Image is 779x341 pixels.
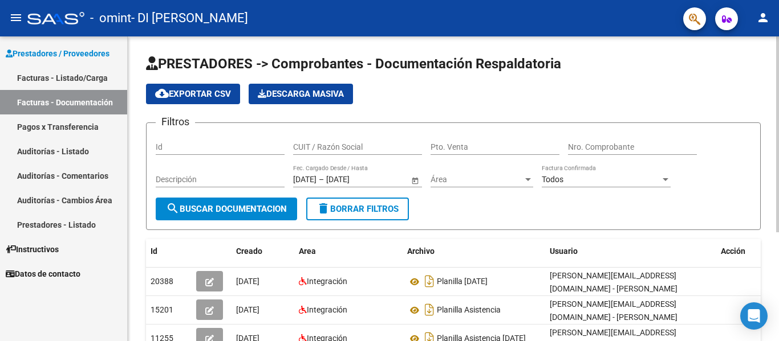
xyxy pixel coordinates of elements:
input: Start date [293,175,317,184]
span: Area [299,246,316,256]
i: Descargar documento [422,301,437,319]
datatable-header-cell: Creado [232,239,294,264]
mat-icon: search [166,202,180,215]
span: Acción [721,246,745,256]
span: Integración [307,277,347,286]
span: [PERSON_NAME][EMAIL_ADDRESS][DOMAIN_NAME] - [PERSON_NAME] [550,299,677,322]
span: Creado [236,246,262,256]
h3: Filtros [156,114,195,130]
span: Datos de contacto [6,268,80,280]
span: Prestadores / Proveedores [6,47,109,60]
mat-icon: delete [317,202,330,215]
datatable-header-cell: Archivo [403,239,545,264]
button: Buscar Documentacion [156,198,297,220]
span: Exportar CSV [155,89,231,99]
span: Archivo [407,246,435,256]
datatable-header-cell: Usuario [545,239,716,264]
button: Open calendar [409,174,421,186]
span: PRESTADORES -> Comprobantes - Documentación Respaldatoria [146,56,561,72]
span: Todos [542,175,563,184]
span: [DATE] [236,305,259,314]
button: Borrar Filtros [306,198,409,220]
mat-icon: menu [9,11,23,24]
i: Descargar documento [422,272,437,290]
mat-icon: person [756,11,770,24]
datatable-header-cell: Acción [716,239,773,264]
datatable-header-cell: Area [294,239,403,264]
span: Buscar Documentacion [166,204,287,214]
span: Id [151,246,157,256]
span: 20388 [151,277,173,286]
span: Integración [307,305,347,314]
mat-icon: cloud_download [155,87,169,100]
span: - omint [90,6,131,31]
datatable-header-cell: Id [146,239,192,264]
div: Open Intercom Messenger [740,302,768,330]
button: Exportar CSV [146,84,240,104]
span: 15201 [151,305,173,314]
span: - DI [PERSON_NAME] [131,6,248,31]
span: [DATE] [236,277,259,286]
span: – [319,175,324,184]
span: [PERSON_NAME][EMAIL_ADDRESS][DOMAIN_NAME] - [PERSON_NAME] [550,271,677,293]
span: Área [431,175,523,184]
input: End date [326,175,382,184]
span: Planilla [DATE] [437,277,488,286]
app-download-masive: Descarga masiva de comprobantes (adjuntos) [249,84,353,104]
span: Descarga Masiva [258,89,344,99]
span: Borrar Filtros [317,204,399,214]
span: Planilla Asistencia [437,306,501,315]
button: Descarga Masiva [249,84,353,104]
span: Instructivos [6,243,59,256]
span: Usuario [550,246,578,256]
